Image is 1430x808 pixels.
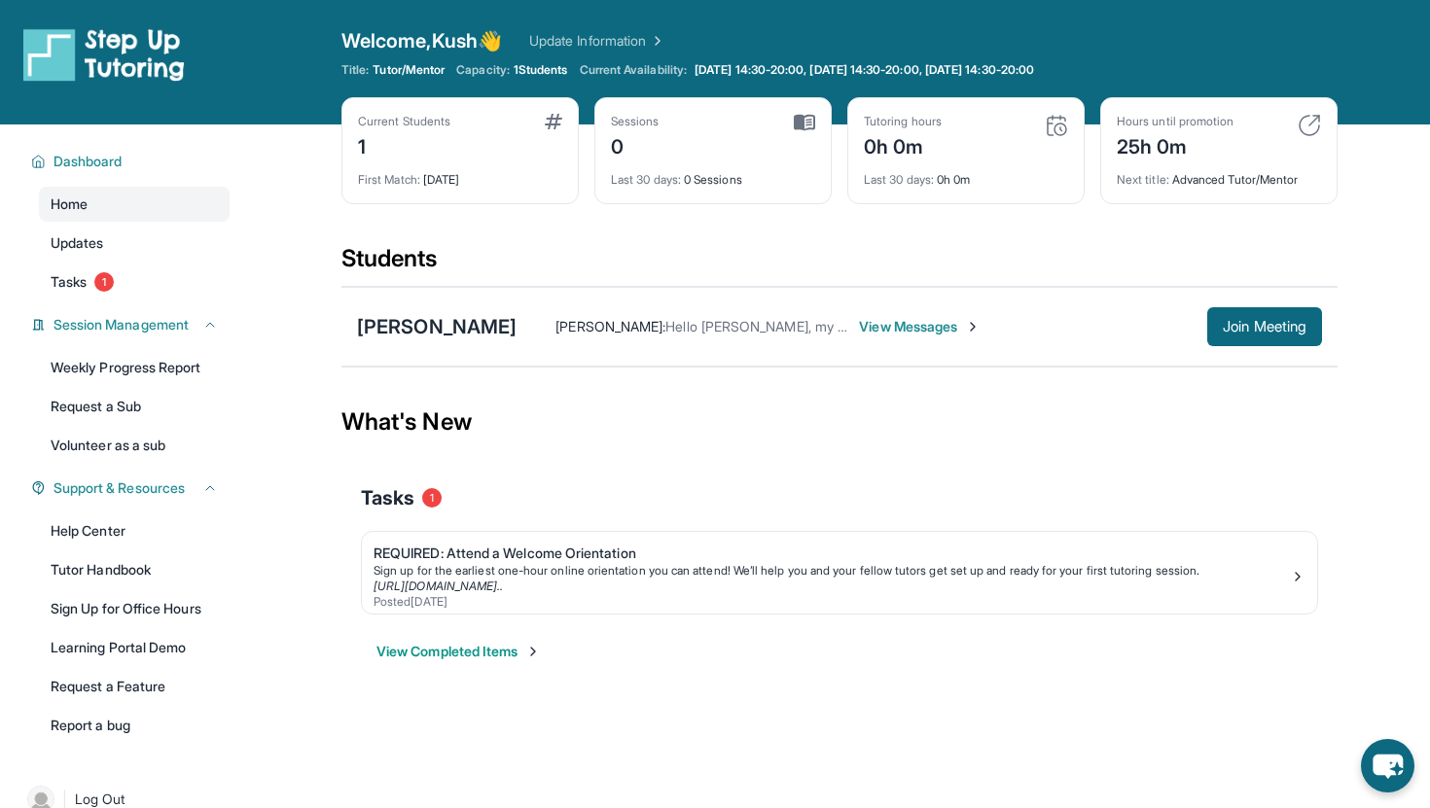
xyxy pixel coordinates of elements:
span: Next title : [1117,172,1169,187]
span: Title: [341,62,369,78]
a: Report a bug [39,708,230,743]
button: Dashboard [46,152,218,171]
a: Help Center [39,513,230,548]
div: 0h 0m [864,129,942,160]
span: 1 Students [514,62,568,78]
a: Weekly Progress Report [39,350,230,385]
button: chat-button [1361,739,1414,792]
a: Sign Up for Office Hours [39,591,230,626]
div: Sessions [611,114,660,129]
a: Volunteer as a sub [39,428,230,463]
span: Session Management [54,315,189,334]
a: REQUIRED: Attend a Welcome OrientationSign up for the earliest one-hour online orientation you ca... [362,532,1317,614]
button: Support & Resources [46,478,218,498]
span: Capacity: [456,62,510,78]
div: 0h 0m [864,160,1068,188]
div: Hours until promotion [1117,114,1233,129]
div: Tutoring hours [864,114,942,129]
button: Session Management [46,315,218,334]
a: Updates [39,226,230,261]
a: Tasks1 [39,264,230,299]
button: View Completed Items [376,642,541,661]
span: Welcome, Kush 👋 [341,27,502,54]
span: 1 [422,488,442,508]
a: Tutor Handbook [39,552,230,587]
span: View Messages [859,317,981,336]
a: Update Information [529,31,665,51]
div: REQUIRED: Attend a Welcome Orientation [374,544,1290,563]
span: Last 30 days : [611,172,681,187]
span: [PERSON_NAME] : [555,318,665,334]
span: Updates [51,233,104,253]
span: Support & Resources [54,478,185,498]
div: [PERSON_NAME] [357,313,517,340]
span: Last 30 days : [864,172,934,187]
a: Home [39,187,230,222]
span: 1 [94,272,114,292]
img: card [1298,114,1321,137]
span: Current Availability: [580,62,687,78]
div: [DATE] [358,160,562,188]
span: [DATE] 14:30-20:00, [DATE] 14:30-20:00, [DATE] 14:30-20:00 [695,62,1034,78]
span: First Match : [358,172,420,187]
a: Request a Feature [39,669,230,704]
div: Posted [DATE] [374,594,1290,610]
img: card [1045,114,1068,137]
span: Tutor/Mentor [373,62,445,78]
div: Advanced Tutor/Mentor [1117,160,1321,188]
img: card [794,114,815,131]
a: Request a Sub [39,389,230,424]
img: card [545,114,562,129]
span: Join Meeting [1223,321,1306,333]
span: Dashboard [54,152,123,171]
a: [URL][DOMAIN_NAME].. [374,579,503,593]
span: Tasks [361,484,414,511]
img: Chevron Right [646,31,665,51]
div: 1 [358,129,450,160]
div: 0 Sessions [611,160,815,188]
div: 25h 0m [1117,129,1233,160]
span: Home [51,194,88,214]
div: Students [341,243,1338,286]
button: Join Meeting [1207,307,1322,346]
span: Tasks [51,272,87,292]
img: Chevron-Right [965,319,981,334]
div: 0 [611,129,660,160]
div: What's New [341,379,1338,465]
div: Current Students [358,114,450,129]
img: logo [23,27,185,82]
div: Sign up for the earliest one-hour online orientation you can attend! We’ll help you and your fell... [374,563,1290,579]
a: [DATE] 14:30-20:00, [DATE] 14:30-20:00, [DATE] 14:30-20:00 [691,62,1038,78]
a: Learning Portal Demo [39,630,230,665]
